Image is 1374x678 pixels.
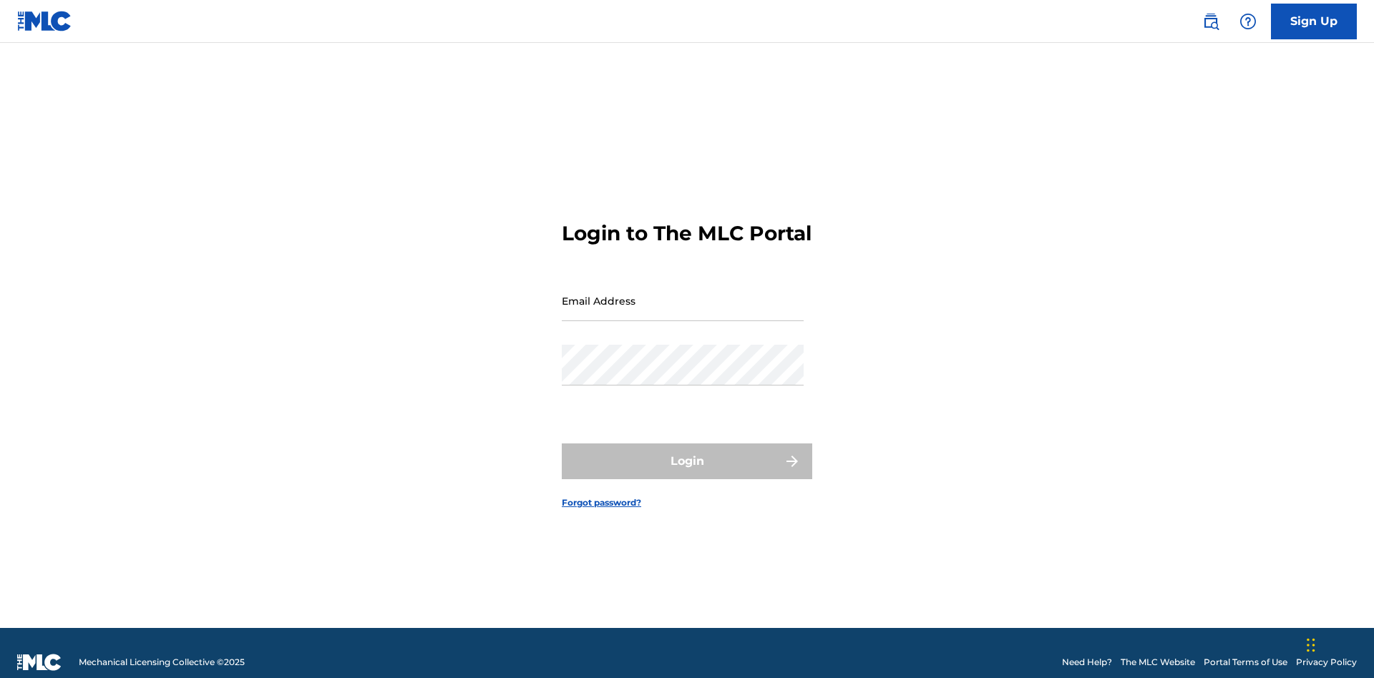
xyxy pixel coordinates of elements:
h3: Login to The MLC Portal [562,221,812,246]
a: Public Search [1197,7,1225,36]
a: The MLC Website [1121,656,1195,669]
a: Sign Up [1271,4,1357,39]
iframe: Chat Widget [1302,609,1374,678]
div: Drag [1307,624,1315,667]
img: logo [17,654,62,671]
img: search [1202,13,1219,30]
a: Forgot password? [562,496,641,509]
img: help [1239,13,1257,30]
a: Privacy Policy [1296,656,1357,669]
span: Mechanical Licensing Collective © 2025 [79,656,245,669]
a: Need Help? [1062,656,1112,669]
div: Help [1234,7,1262,36]
img: MLC Logo [17,11,72,31]
a: Portal Terms of Use [1204,656,1287,669]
